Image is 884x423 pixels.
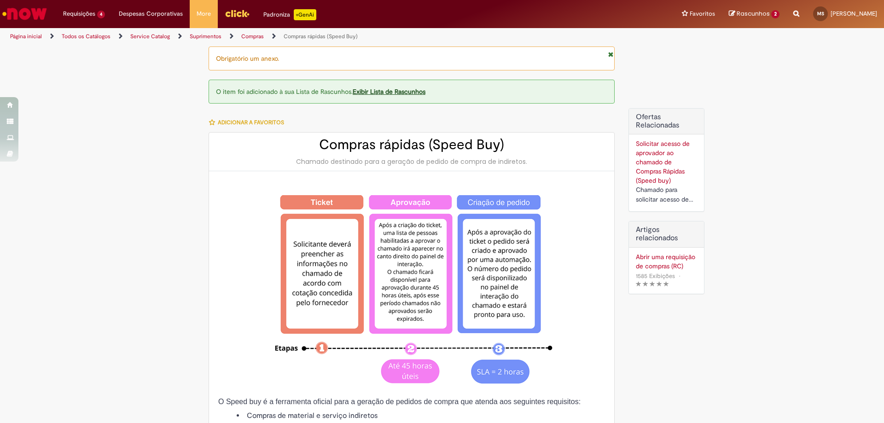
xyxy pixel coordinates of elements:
p: +GenAi [294,9,316,20]
span: 4 [97,11,105,18]
a: Solicitar acesso de aprovador ao chamado de Compras Rápidas (Speed buy) [636,139,690,185]
i: Fechar Notificação [608,51,613,58]
span: Favoritos [690,9,715,18]
a: Rascunhos [729,10,779,18]
img: ServiceNow [1,5,48,23]
div: Padroniza [263,9,316,20]
span: O Speed buy é a ferramenta oficial para a geração de pedidos de compra que atenda aos seguintes r... [218,398,581,406]
a: Abrir uma requisição de compras (RC) [636,252,697,271]
h3: Artigos relacionados [636,226,697,242]
div: Obrigatório um anexo. [209,46,615,70]
a: Exibir Lista de Rascunhos [353,87,425,96]
span: 2 [771,10,779,18]
a: Página inicial [10,33,42,40]
div: Ofertas Relacionadas [628,108,704,212]
span: More [197,9,211,18]
span: O item foi adicionado à sua Lista de Rascunhos. [216,87,353,96]
span: Despesas Corporativas [119,9,183,18]
a: Compras [241,33,264,40]
li: Compras de material e serviço indiretos [237,411,605,421]
button: Adicionar a Favoritos [209,113,289,132]
span: 1585 Exibições [636,272,675,280]
span: • [677,270,682,282]
span: Adicionar a Favoritos [218,119,284,126]
a: Suprimentos [190,33,221,40]
ul: Trilhas de página [7,28,582,45]
span: Rascunhos [737,9,770,18]
a: Todos os Catálogos [62,33,110,40]
a: Compras rápidas (Speed Buy) [284,33,358,40]
h2: Ofertas Relacionadas [636,113,697,129]
div: Chamado para solicitar acesso de aprovador ao ticket de Speed buy [636,185,697,204]
h2: Compras rápidas (Speed Buy) [218,137,605,152]
span: Requisições [63,9,95,18]
div: Chamado destinado para a geração de pedido de compra de indiretos. [218,157,605,166]
a: Service Catalog [130,33,170,40]
span: [PERSON_NAME] [831,10,877,17]
img: click_logo_yellow_360x200.png [225,6,250,20]
span: MS [817,11,824,17]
